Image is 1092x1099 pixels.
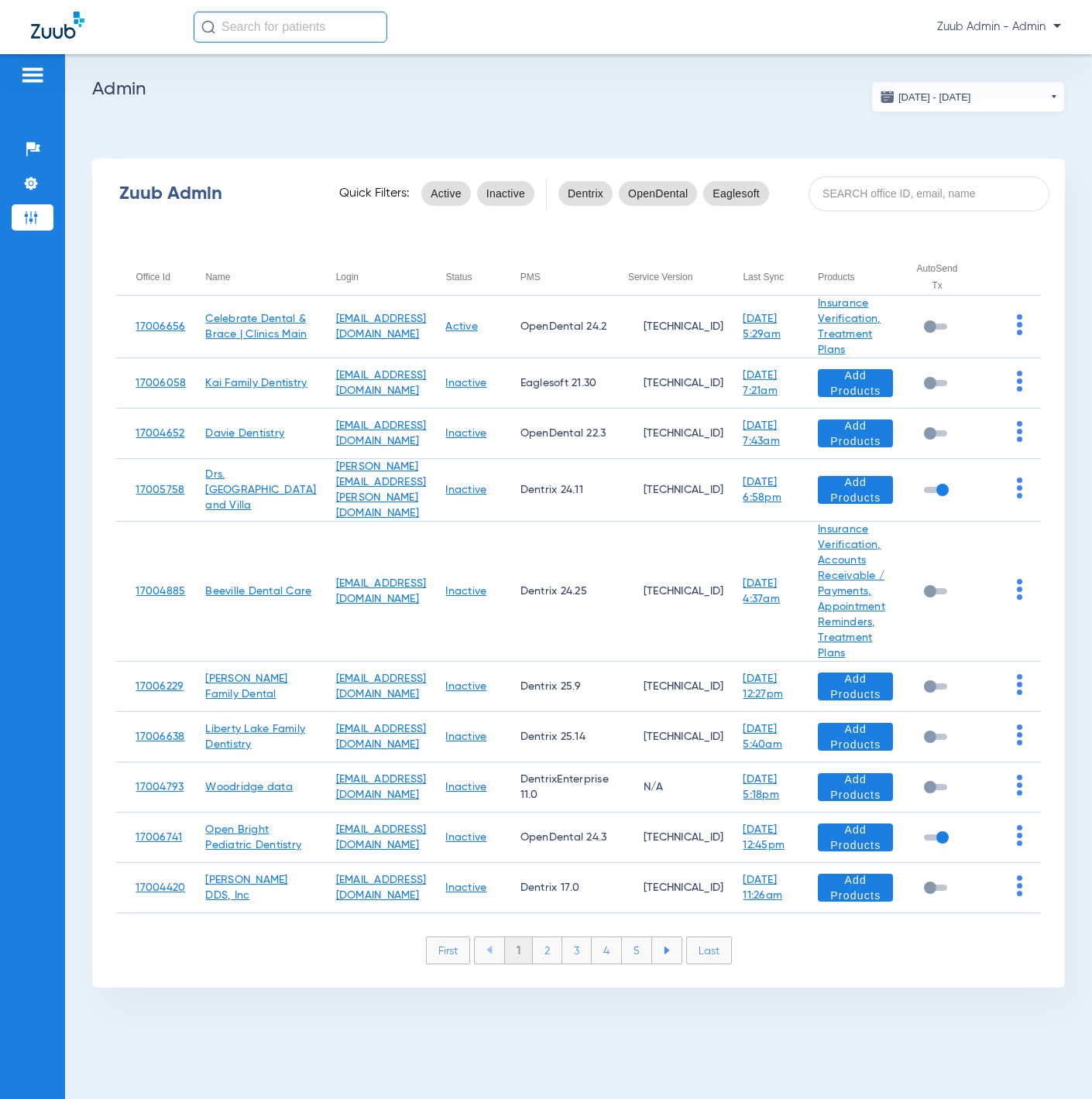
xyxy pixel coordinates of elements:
[205,782,293,793] a: Woodridge data
[486,946,493,954] img: arrow-left-blue.svg
[743,269,784,286] div: Last Sync
[1017,674,1022,695] img: group-dot-blue.svg
[431,186,462,201] span: Active
[818,476,893,504] button: Add Products
[339,186,410,201] span: Quick Filters:
[336,370,427,396] a: [EMAIL_ADDRESS][DOMAIN_NAME]
[558,178,769,209] mat-chip-listbox: pms-filters
[1015,1025,1092,1099] iframe: Chat Widget
[336,774,427,800] a: [EMAIL_ADDRESS][DOMAIN_NAME]
[501,813,609,863] td: OpenDental 24.3
[562,937,592,964] li: 3
[205,673,287,700] a: [PERSON_NAME] Family Dental
[501,296,609,358] td: OpenDental 24.2
[205,269,230,286] div: Name
[1017,825,1022,846] img: group-dot-blue.svg
[445,428,486,439] a: Inactive
[609,358,724,409] td: [TECHNICAL_ID]
[830,721,881,752] span: Add Products
[1017,875,1022,896] img: group-dot-blue.svg
[628,269,692,286] div: Service Version
[336,269,427,286] div: Login
[136,832,182,843] a: 17006741
[818,874,893,902] button: Add Products
[686,936,732,964] li: Last
[818,823,893,851] button: Add Products
[205,724,305,750] a: Liberty Lake Family Dentistry
[609,813,724,863] td: [TECHNICAL_ID]
[818,673,893,700] button: Add Products
[818,524,885,659] a: Insurance Verification, Accounts Receivable / Payments, Appointment Reminders, Treatment Plans
[1017,421,1022,442] img: group-dot-blue.svg
[818,419,893,447] button: Add Products
[205,378,307,389] a: Kai Family Dentistry
[743,724,782,750] a: [DATE] 5:40am
[501,459,609,522] td: Dentrix 24.11
[830,772,881,803] span: Add Products
[501,358,609,409] td: Eaglesoft 21.30
[445,269,472,286] div: Status
[743,269,798,286] div: Last Sync
[818,269,893,286] div: Products
[830,822,881,853] span: Add Products
[504,937,533,964] li: 1
[336,313,427,340] a: [EMAIL_ADDRESS][DOMAIN_NAME]
[1017,314,1022,335] img: group-dot-blue.svg
[533,937,562,964] li: 2
[818,269,854,286] div: Products
[445,586,486,597] a: Inactive
[520,269,609,286] div: PMS
[205,586,311,597] a: Beeville Dental Care
[445,681,486,692] a: Inactive
[194,12,387,43] input: Search for patients
[486,186,525,201] span: Inactive
[818,298,881,355] a: Insurance Verification, Treatment Plans
[501,863,609,913] td: Dentrix 17.0
[622,937,652,964] li: 5
[809,176,1049,211] input: SEARCH office ID, email, name
[880,89,895,104] img: date.svg
[136,484,184,495] a: 17005758
[136,681,184,692] a: 17006229
[609,459,724,522] td: [TECHNICAL_ID]
[818,773,893,801] button: Add Products
[201,20,215,34] img: Search Icon
[336,824,427,851] a: [EMAIL_ADDRESS][DOMAIN_NAME]
[445,882,486,893] a: Inactive
[336,420,427,447] a: [EMAIL_ADDRESS][DOMAIN_NAME]
[119,186,312,201] div: Zuub Admin
[445,782,486,793] a: Inactive
[520,269,541,286] div: PMS
[743,774,779,800] a: [DATE] 5:18pm
[937,19,1061,35] span: Zuub Admin - Admin
[609,409,724,459] td: [TECHNICAL_ID]
[501,409,609,459] td: OpenDental 22.3
[136,428,184,439] a: 17004652
[136,731,184,742] a: 17006638
[336,875,427,901] a: [EMAIL_ADDRESS][DOMAIN_NAME]
[501,662,609,712] td: Dentrix 25.9
[445,832,486,843] a: Inactive
[336,578,427,604] a: [EMAIL_ADDRESS][DOMAIN_NAME]
[136,882,185,893] a: 17004420
[1017,478,1022,498] img: group-dot-blue.svg
[830,418,881,449] span: Add Products
[445,731,486,742] a: Inactive
[743,477,781,503] a: [DATE] 6:58pm
[609,662,724,712] td: [TECHNICAL_ID]
[609,863,724,913] td: [TECHNICAL_ID]
[336,269,359,286] div: Login
[336,673,427,700] a: [EMAIL_ADDRESS][DOMAIN_NAME]
[31,12,84,39] img: Zuub Logo
[609,522,724,662] td: [TECHNICAL_ID]
[336,461,427,519] a: [PERSON_NAME][EMAIL_ADDRESS][PERSON_NAME][DOMAIN_NAME]
[136,378,186,389] a: 17006058
[205,875,287,901] a: [PERSON_NAME] DDS, Inc
[445,484,486,495] a: Inactive
[609,296,724,358] td: [TECHNICAL_ID]
[743,420,780,447] a: [DATE] 7:43am
[421,178,534,209] mat-chip-listbox: status-filters
[830,368,881,399] span: Add Products
[912,260,961,294] div: AutoSend Tx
